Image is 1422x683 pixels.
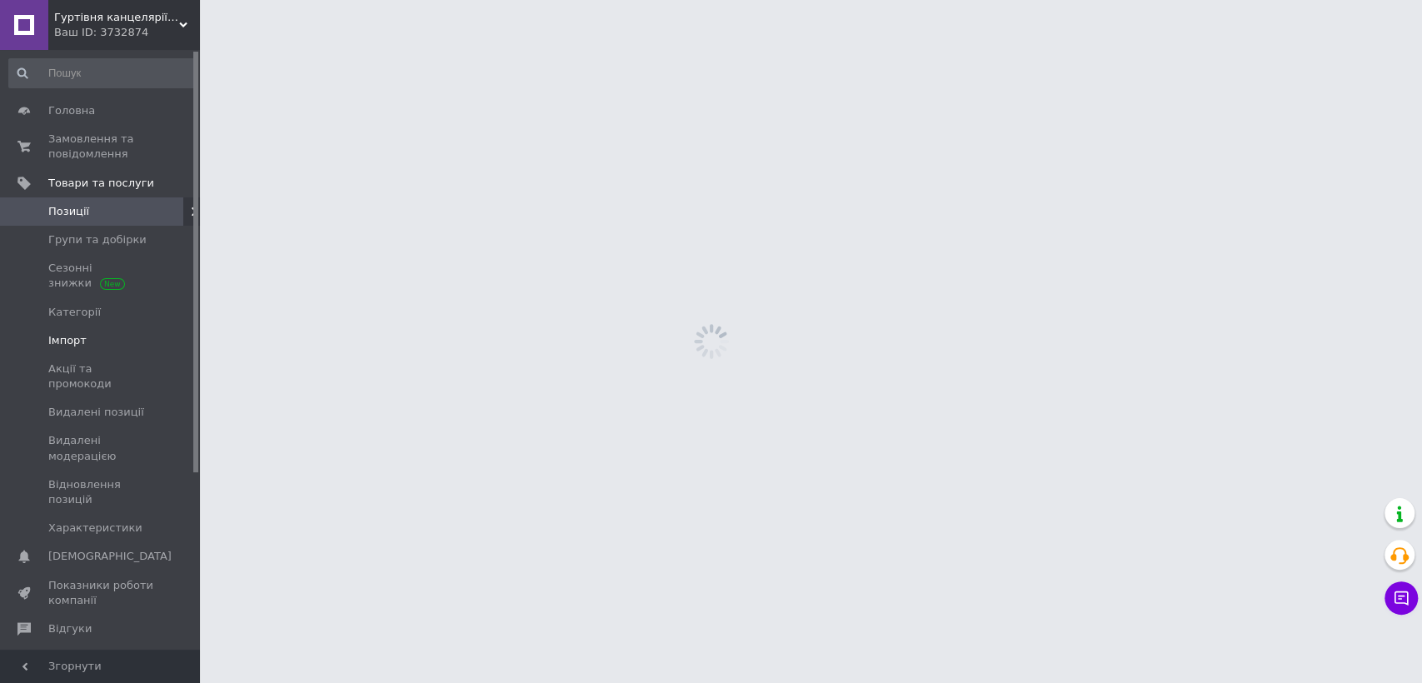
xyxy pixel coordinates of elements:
[48,132,154,162] span: Замовлення та повідомлення
[1385,581,1418,615] button: Чат з покупцем
[48,333,87,348] span: Імпорт
[48,261,154,291] span: Сезонні знижки
[48,433,154,463] span: Видалені модерацією
[48,477,154,507] span: Відновлення позицій
[48,103,95,118] span: Головна
[48,621,92,636] span: Відгуки
[48,361,154,391] span: Акції та промокоди
[48,578,154,608] span: Показники роботи компанії
[48,405,144,420] span: Видалені позиції
[48,204,89,219] span: Позиції
[48,232,147,247] span: Групи та добірки
[8,58,196,88] input: Пошук
[48,521,142,536] span: Характеристики
[48,176,154,191] span: Товари та послуги
[48,305,101,320] span: Категорії
[48,549,172,564] span: [DEMOGRAPHIC_DATA]
[54,25,200,40] div: Ваш ID: 3732874
[54,10,179,25] span: Гуртівня канцелярії, літератури та товарів для дітей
